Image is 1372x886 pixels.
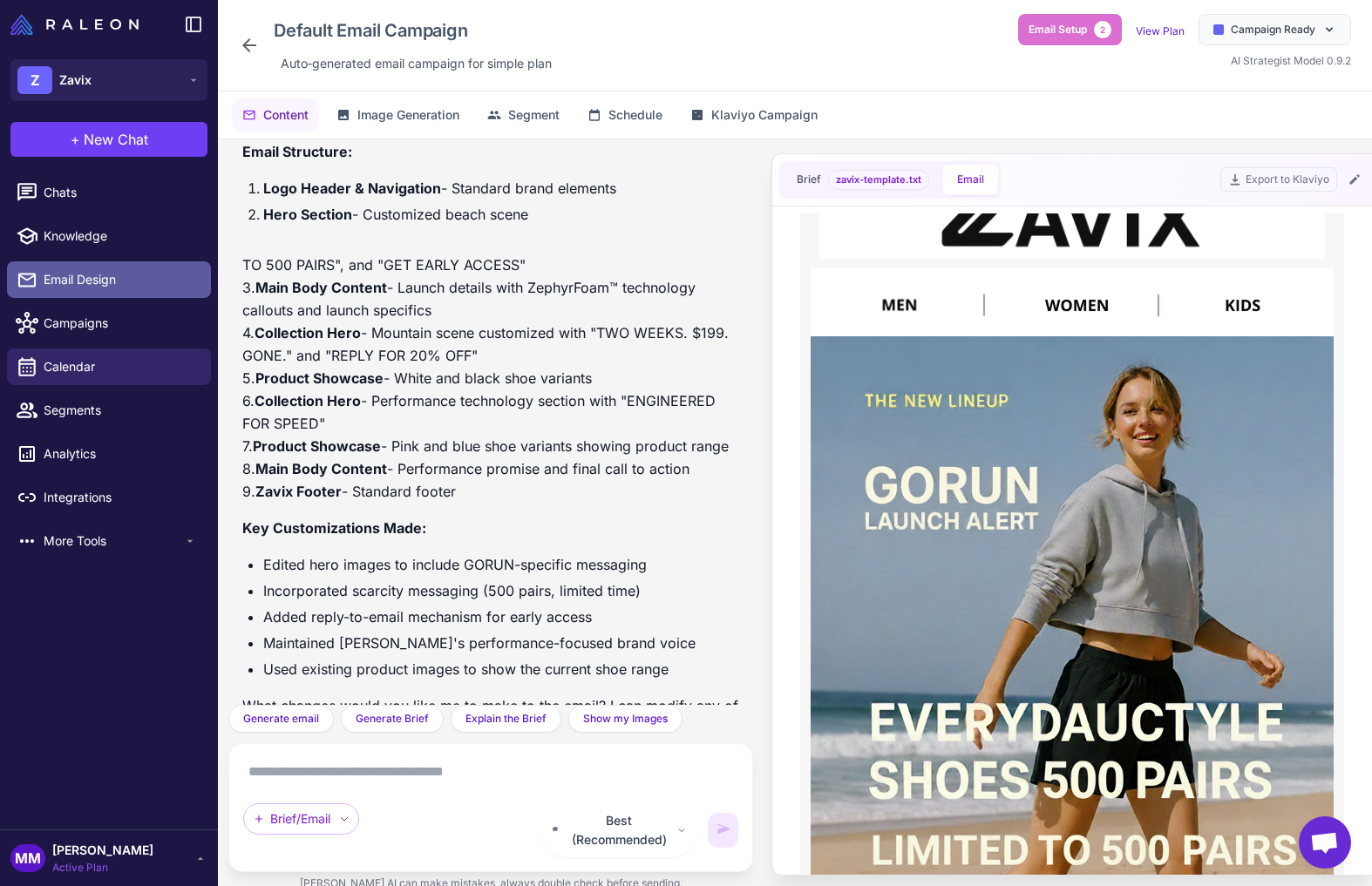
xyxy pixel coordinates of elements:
[568,705,683,733] button: Show my Images
[44,183,197,202] span: Chats
[255,392,361,409] strong: Collection Hero
[10,844,45,872] div: MM
[44,314,197,333] span: Campaigns
[263,553,739,576] li: Edited hero images to include GORUN-specific messaging
[228,705,334,733] button: Generate email
[44,270,197,289] span: Email Design
[44,357,197,376] span: Calendar
[263,105,309,125] span: Content
[255,279,387,296] strong: Main Body Content
[44,401,197,420] span: Segments
[451,705,561,733] button: Explain the Brief
[59,71,92,90] span: Zavix
[17,66,52,94] div: Z
[7,348,211,385] a: Calendar
[242,254,739,503] p: TO 500 PAIRS", and "GET EARLY ACCESS" 3. - Launch details with ZephyrFoam™ technology callouts an...
[1299,816,1351,869] div: Open chat
[263,632,739,654] li: Maintained [PERSON_NAME]'s performance-focused brand voice
[255,460,387,477] strong: Main Body Content
[52,860,153,876] span: Active Plan
[608,105,662,125] span: Schedule
[583,711,668,727] span: Show my Images
[243,711,319,727] span: Generate email
[567,811,671,849] span: Best (Recommended)
[1231,54,1351,67] span: AI Strategist Model 0.9.2
[7,305,211,342] a: Campaigns
[274,51,559,77] div: Click to edit description
[1136,24,1185,37] a: View Plan
[577,98,673,132] button: Schedule
[10,14,146,35] a: Raleon Logo
[71,129,80,150] span: +
[326,98,470,132] button: Image Generation
[263,206,352,223] strong: Hero Section
[44,227,197,246] span: Knowledge
[7,479,211,516] a: Integrations
[1231,22,1315,37] span: Campaign Ready
[477,98,570,132] button: Segment
[44,488,197,507] span: Integrations
[357,105,459,125] span: Image Generation
[263,177,739,200] li: - Standard brand elements
[828,170,929,190] span: Brief template
[242,143,352,160] strong: Email Structure:
[1344,169,1365,190] button: Edit Email
[783,165,943,195] button: Briefzavix-template.txt
[341,705,444,733] button: Generate Brief
[711,105,818,125] span: Klaviyo Campaign
[242,694,739,740] p: What changes would you like me to make to the email? I can modify any of the text content, swap i...
[263,605,739,628] li: Added reply-to-email mechanism for early access
[255,324,361,342] strong: Collection Hero
[7,218,211,254] a: Knowledge
[10,59,207,101] button: ZZavix
[10,122,207,157] button: +New Chat
[255,369,384,387] strong: Product Showcase
[797,172,821,187] span: Brief
[943,165,998,195] button: Email
[232,98,319,132] button: Content
[44,444,197,463] span: Analytics
[255,483,342,500] strong: Zavix Footer
[52,841,153,860] span: [PERSON_NAME]
[243,803,359,835] div: Brief/Email
[267,14,559,47] div: Click to edit campaign name
[263,658,739,680] li: Used existing product images to show the current shoe range
[7,392,211,429] a: Segments
[508,105,560,125] span: Segment
[1018,14,1122,45] button: Email Setup2
[44,531,183,551] span: More Tools
[465,711,547,727] span: Explain the Brief
[242,519,426,537] strong: Key Customizations Made:
[253,437,381,455] strong: Product Showcase
[1029,22,1087,37] span: Email Setup
[263,203,739,226] li: - Customized beach scene
[10,14,139,35] img: Raleon Logo
[84,129,148,150] span: New Chat
[1094,21,1111,38] span: 2
[7,174,211,211] a: Chats
[356,711,429,727] span: Generate Brief
[263,179,441,197] strong: Logo Header & Navigation
[7,261,211,298] a: Email Design
[7,436,211,472] a: Analytics
[680,98,828,132] button: Klaviyo Campaign
[1220,167,1337,192] button: Export to Klaviyo
[281,54,552,73] span: Auto‑generated email campaign for simple plan
[263,579,739,602] li: Incorporated scarcity messaging (500 pairs, limited time)
[539,803,697,857] button: Best (Recommended)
